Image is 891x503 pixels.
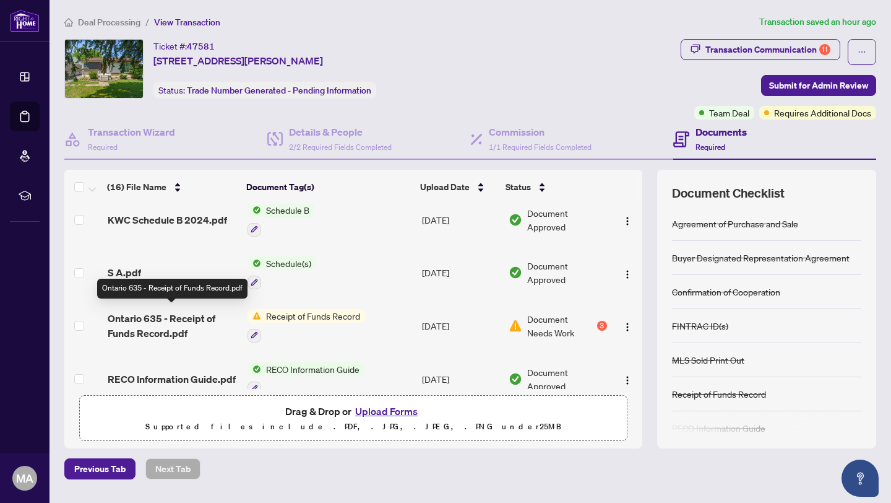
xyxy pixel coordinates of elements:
span: Document Approved [527,206,607,234]
li: / [145,15,149,29]
span: Drag & Drop orUpload FormsSupported files include .PDF, .JPG, .JPEG, .PNG under25MB [80,396,627,442]
span: Drag & Drop or [285,403,421,419]
span: Ontario 635 - Receipt of Funds Record.pdf [108,311,238,341]
div: Status: [153,82,376,98]
button: Status IconSchedule(s) [247,256,316,290]
button: Status IconReceipt of Funds Record [247,309,365,343]
button: Submit for Admin Review [761,75,876,96]
div: FINTRAC ID(s) [672,319,728,333]
div: Receipt of Funds Record [672,387,766,401]
span: Upload Date [420,180,470,194]
td: [DATE] [417,247,504,300]
span: Required [88,142,118,152]
span: Schedule B [261,203,314,217]
h4: Transaction Wizard [88,125,175,139]
h4: Documents [695,125,747,139]
button: Logo [618,316,637,336]
button: Logo [618,263,637,282]
span: Receipt of Funds Record [261,309,365,323]
img: Status Icon [247,203,261,217]
div: 3 [597,321,607,331]
span: Document Approved [527,365,607,393]
div: Agreement of Purchase and Sale [672,217,798,230]
div: MLS Sold Print Out [672,353,744,367]
button: Next Tab [145,458,200,479]
span: RECO Information Guide [261,362,364,376]
img: Document Status [509,372,522,386]
span: (16) File Name [107,180,166,194]
span: ellipsis [858,48,866,56]
span: home [64,18,73,27]
img: Document Status [509,213,522,227]
td: [DATE] [417,352,504,406]
img: Document Status [509,319,522,333]
h4: Commission [489,125,592,139]
button: Logo [618,369,637,389]
span: KWC Schedule B 2024.pdf [108,212,227,227]
img: logo [10,9,40,32]
button: Status IconRECO Information Guide [247,362,364,396]
th: Document Tag(s) [241,170,415,204]
span: Document Approved [527,259,607,286]
div: Ticket #: [153,39,215,53]
span: MA [16,470,33,487]
span: Document Needs Work [527,312,595,339]
th: (16) File Name [102,170,241,204]
th: Status [501,170,608,204]
span: Previous Tab [74,459,126,479]
span: Status [506,180,531,194]
span: S A.pdf [108,265,141,280]
span: Team Deal [709,106,749,120]
span: Trade Number Generated - Pending Information [187,85,371,96]
img: IMG-40744897_1.jpg [65,40,143,98]
div: Confirmation of Cooperation [672,285,780,299]
span: Deal Processing [78,17,140,28]
img: Logo [622,269,632,279]
button: Upload Forms [351,403,421,419]
button: Previous Tab [64,458,136,479]
article: Transaction saved an hour ago [759,15,876,29]
span: RECO Information Guide.pdf [108,372,236,387]
button: Logo [618,210,637,230]
span: 47581 [187,41,215,52]
span: Requires Additional Docs [774,106,871,120]
img: Logo [622,322,632,332]
div: Transaction Communication [705,40,830,59]
td: [DATE] [417,299,504,352]
img: Status Icon [247,362,261,376]
span: Document Checklist [672,185,785,202]
img: Status Icon [247,309,261,323]
th: Upload Date [415,170,501,204]
span: 1/1 Required Fields Completed [489,142,592,152]
button: Open asap [841,460,879,497]
span: View Transaction [154,17,220,28]
div: Buyer Designated Representation Agreement [672,251,850,265]
span: Required [695,142,725,152]
span: [STREET_ADDRESS][PERSON_NAME] [153,53,323,68]
img: Logo [622,216,632,226]
h4: Details & People [289,125,392,139]
td: [DATE] [417,193,504,247]
p: Supported files include .PDF, .JPG, .JPEG, .PNG under 25 MB [87,419,619,434]
span: Submit for Admin Review [769,76,868,95]
img: Document Status [509,266,522,279]
img: Logo [622,375,632,385]
button: Status IconSchedule B [247,203,314,237]
span: Schedule(s) [261,256,316,270]
span: 2/2 Required Fields Completed [289,142,392,152]
div: 11 [819,44,830,55]
img: Status Icon [247,256,261,270]
div: Ontario 635 - Receipt of Funds Record.pdf [97,279,247,299]
button: Transaction Communication11 [681,39,840,60]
